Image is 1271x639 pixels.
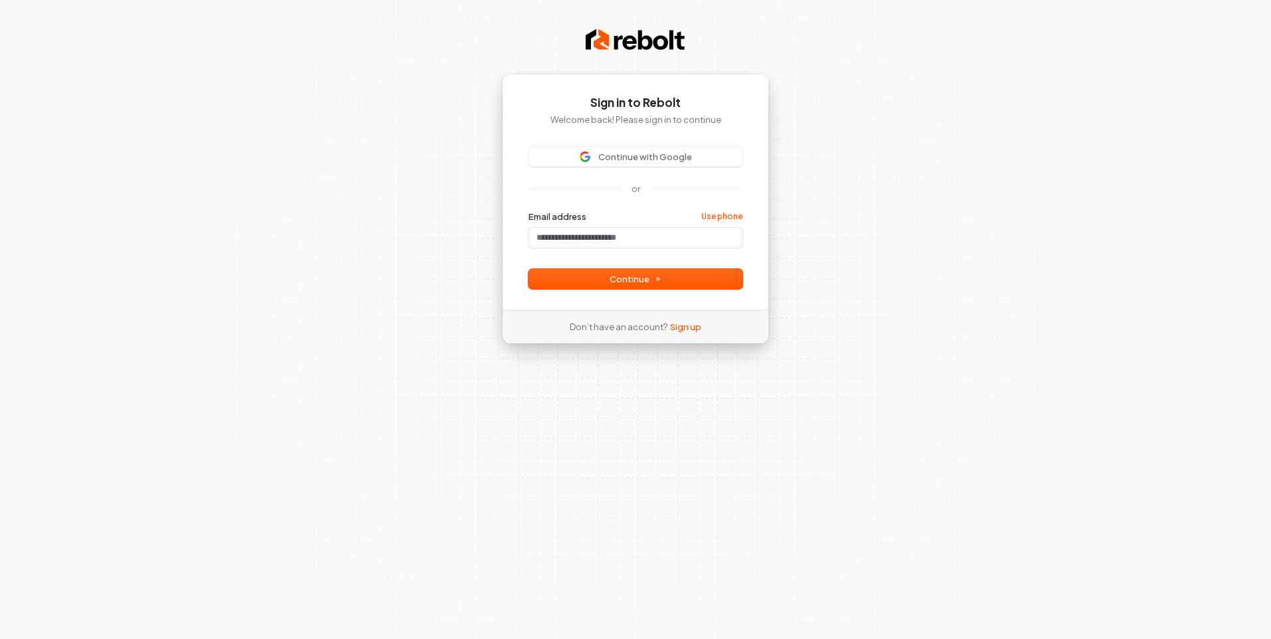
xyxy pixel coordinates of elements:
[528,211,586,223] label: Email address
[570,321,667,333] span: Don’t have an account?
[670,321,701,333] a: Sign up
[528,95,743,111] h1: Sign in to Rebolt
[598,151,692,163] span: Continue with Google
[580,151,590,162] img: Sign in with Google
[528,147,743,167] button: Sign in with GoogleContinue with Google
[586,27,685,53] img: Rebolt Logo
[701,211,743,222] a: Use phone
[632,183,640,195] p: or
[610,273,661,285] span: Continue
[528,269,743,289] button: Continue
[528,114,743,126] p: Welcome back! Please sign in to continue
